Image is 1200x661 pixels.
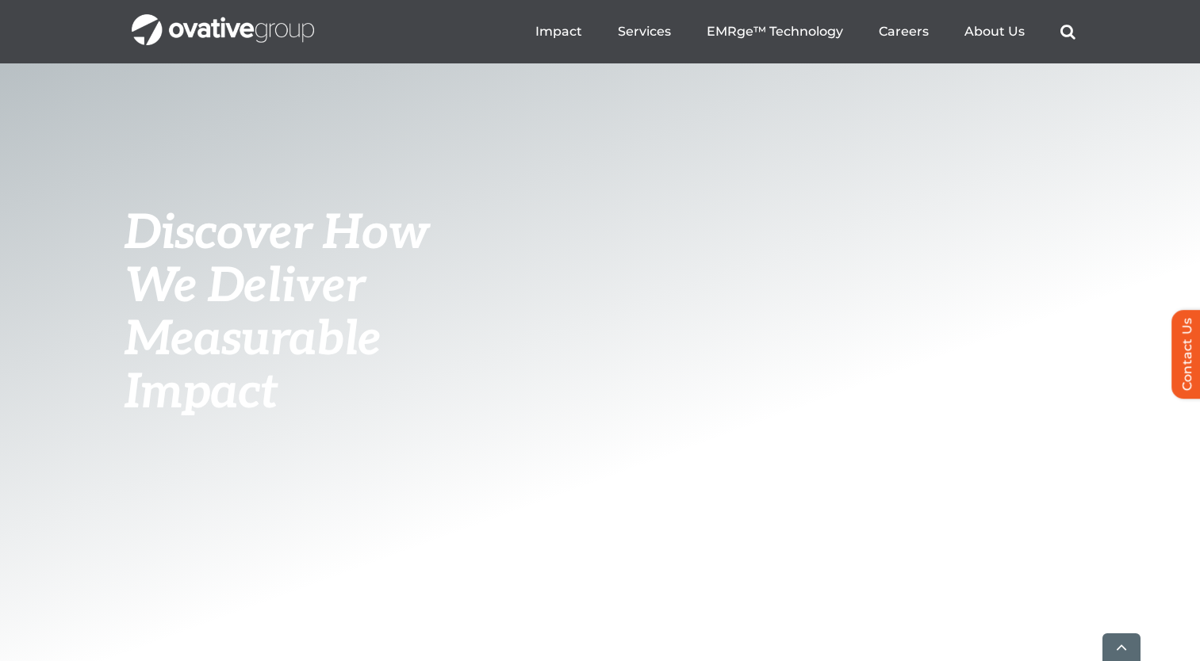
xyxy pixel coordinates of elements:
[132,13,314,28] a: OG_Full_horizontal_WHT
[964,24,1025,40] a: About Us
[535,6,1075,57] nav: Menu
[535,24,582,40] a: Impact
[618,24,671,40] a: Services
[125,258,381,422] span: We Deliver Measurable Impact
[1060,24,1075,40] a: Search
[125,205,429,262] span: Discover How
[879,24,929,40] a: Careers
[707,24,843,40] a: EMRge™ Technology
